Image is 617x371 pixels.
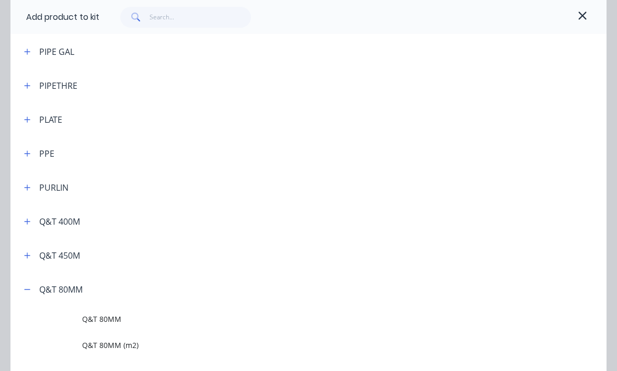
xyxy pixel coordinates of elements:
[39,249,80,262] div: Q&T 450M
[39,181,68,194] div: PURLIN
[39,215,80,228] div: Q&T 400M
[39,79,77,92] div: PIPETHRE
[39,45,74,58] div: PIPE GAL
[39,283,83,296] div: Q&T 80MM
[82,340,502,351] span: Q&T 80MM (m2)
[39,113,62,126] div: PLATE
[26,11,99,24] div: Add product to kit
[82,314,502,324] span: Q&T 80MM
[150,7,252,28] input: Search...
[39,147,54,160] div: PPE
